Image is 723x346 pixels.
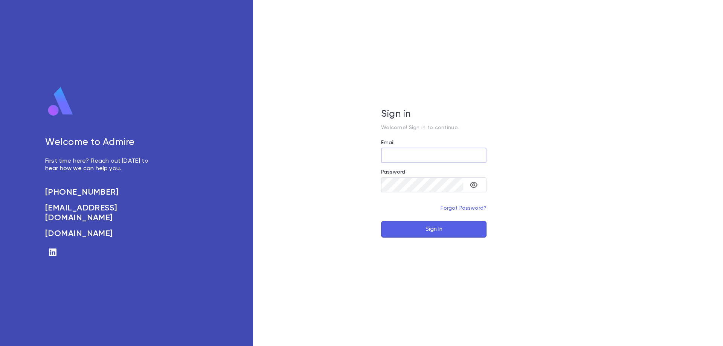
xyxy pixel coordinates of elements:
a: [PHONE_NUMBER] [45,187,157,197]
img: logo [45,87,76,117]
p: First time here? Reach out [DATE] to hear how we can help you. [45,157,157,172]
label: Password [381,169,405,175]
p: Welcome! Sign in to continue. [381,125,487,131]
button: Sign In [381,221,487,238]
a: [EMAIL_ADDRESS][DOMAIN_NAME] [45,203,157,223]
label: Email [381,140,395,146]
a: [DOMAIN_NAME] [45,229,157,239]
h5: Welcome to Admire [45,137,157,148]
a: Forgot Password? [441,206,487,211]
button: toggle password visibility [466,177,481,192]
h5: Sign in [381,109,487,120]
